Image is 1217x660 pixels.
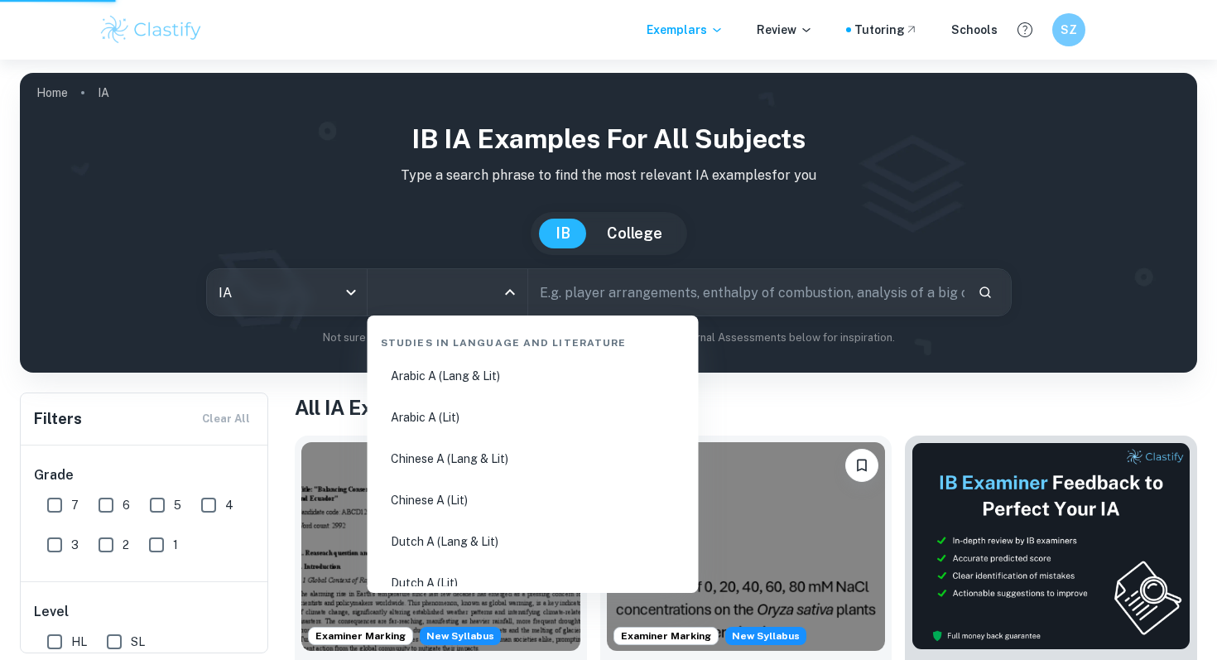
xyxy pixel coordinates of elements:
[528,269,964,316] input: E.g. player arrangements, enthalpy of combustion, analysis of a big city...
[131,633,145,651] span: SL
[71,536,79,554] span: 3
[33,166,1184,185] p: Type a search phrase to find the most relevant IA examples for you
[374,564,692,602] li: Dutch A (Lit)
[374,398,692,436] li: Arabic A (Lit)
[539,219,587,248] button: IB
[225,496,233,514] span: 4
[374,440,692,478] li: Chinese A (Lang & Lit)
[420,627,501,645] span: New Syllabus
[309,629,412,643] span: Examiner Marking
[912,442,1191,650] img: Thumbnail
[498,281,522,304] button: Close
[951,21,998,39] a: Schools
[647,21,724,39] p: Exemplars
[1052,13,1085,46] button: SZ
[607,442,886,651] img: ESS IA example thumbnail: To what extent do diPerent NaCl concentr
[33,119,1184,159] h1: IB IA examples for all subjects
[123,536,129,554] span: 2
[36,81,68,104] a: Home
[614,629,718,643] span: Examiner Marking
[33,330,1184,346] p: Not sure what to search for? You can always look through our example Internal Assessments below f...
[20,73,1197,373] img: profile cover
[845,449,878,482] button: Bookmark
[1060,21,1079,39] h6: SZ
[725,627,806,645] span: New Syllabus
[374,481,692,519] li: Chinese A (Lit)
[174,496,181,514] span: 5
[971,278,999,306] button: Search
[301,442,580,651] img: ESS IA example thumbnail: To what extent do CO2 emissions contribu
[98,84,109,102] p: IA
[725,627,806,645] div: Starting from the May 2026 session, the ESS IA requirements have changed. We created this exempla...
[374,523,692,561] li: Dutch A (Lang & Lit)
[374,357,692,395] li: Arabic A (Lang & Lit)
[34,465,256,485] h6: Grade
[34,407,82,431] h6: Filters
[71,633,87,651] span: HL
[590,219,679,248] button: College
[1011,16,1039,44] button: Help and Feedback
[71,496,79,514] span: 7
[99,13,204,46] img: Clastify logo
[123,496,130,514] span: 6
[854,21,918,39] a: Tutoring
[295,393,1197,422] h1: All IA Examples
[374,322,692,357] div: Studies in Language and Literature
[420,627,501,645] div: Starting from the May 2026 session, the ESS IA requirements have changed. We created this exempla...
[34,602,256,622] h6: Level
[207,269,367,316] div: IA
[173,536,178,554] span: 1
[757,21,813,39] p: Review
